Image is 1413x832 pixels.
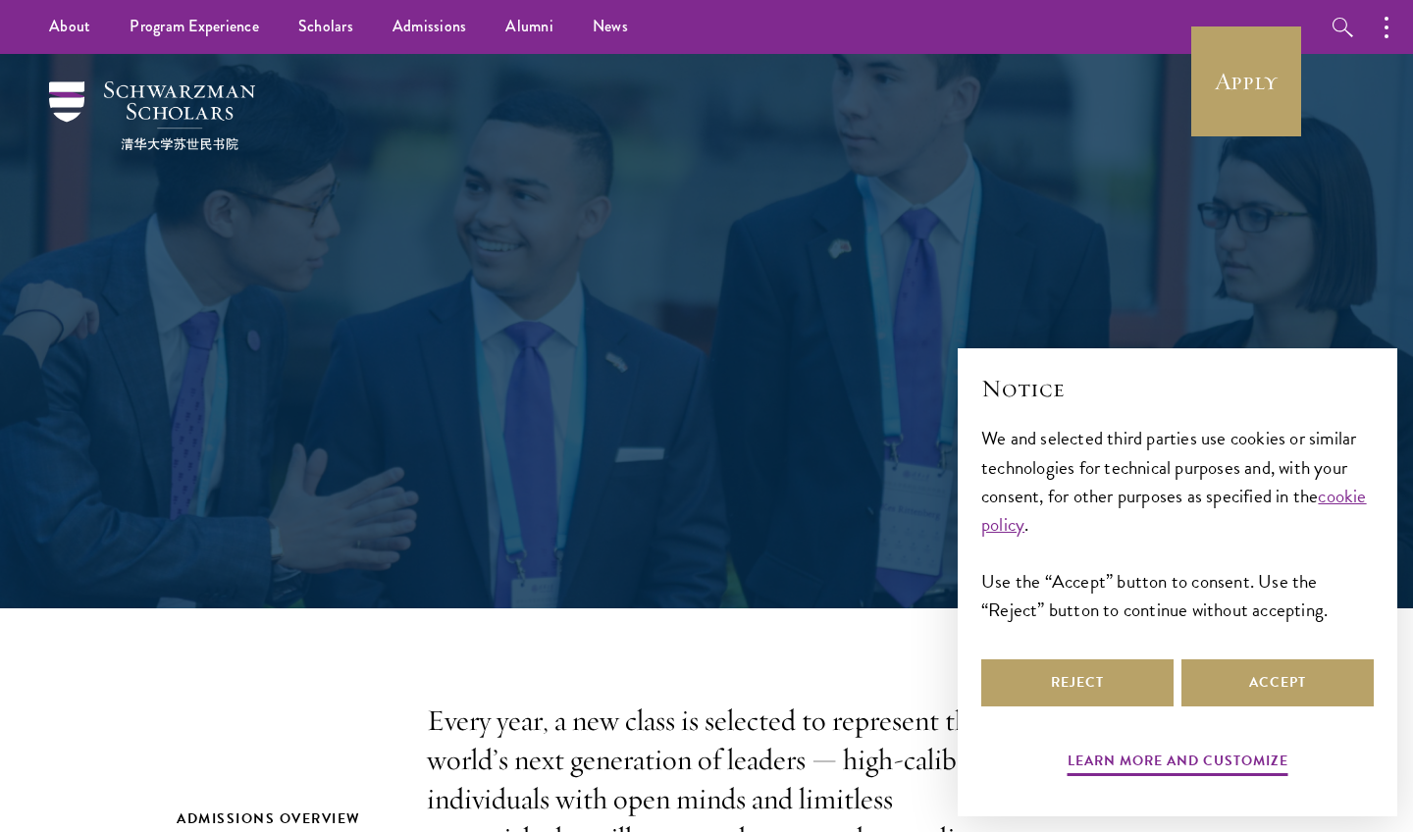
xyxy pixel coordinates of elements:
img: Schwarzman Scholars [49,81,255,150]
div: We and selected third parties use cookies or similar technologies for technical purposes and, wit... [981,424,1374,623]
a: cookie policy [981,482,1367,539]
button: Accept [1181,659,1374,706]
h2: Admissions Overview [177,806,388,831]
a: Apply [1191,26,1301,136]
button: Reject [981,659,1174,706]
h2: Notice [981,372,1374,405]
button: Learn more and customize [1068,749,1288,779]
